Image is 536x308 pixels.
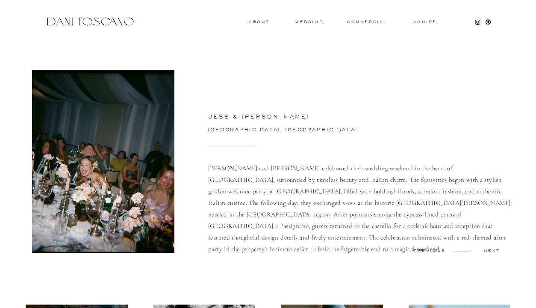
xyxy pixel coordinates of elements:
[208,114,474,122] h3: jess & [PERSON_NAME]
[249,20,268,23] a: About
[295,20,323,23] a: wedding
[208,127,378,135] a: [GEOGRAPHIC_DATA], [GEOGRAPHIC_DATA]
[347,20,386,24] a: commercial
[409,249,451,253] a: previous
[410,20,437,24] a: Inquire
[471,249,513,253] a: next
[208,163,513,241] p: [PERSON_NAME] and [PERSON_NAME] celebrated their wedding weekend in the heart of [GEOGRAPHIC_DATA...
